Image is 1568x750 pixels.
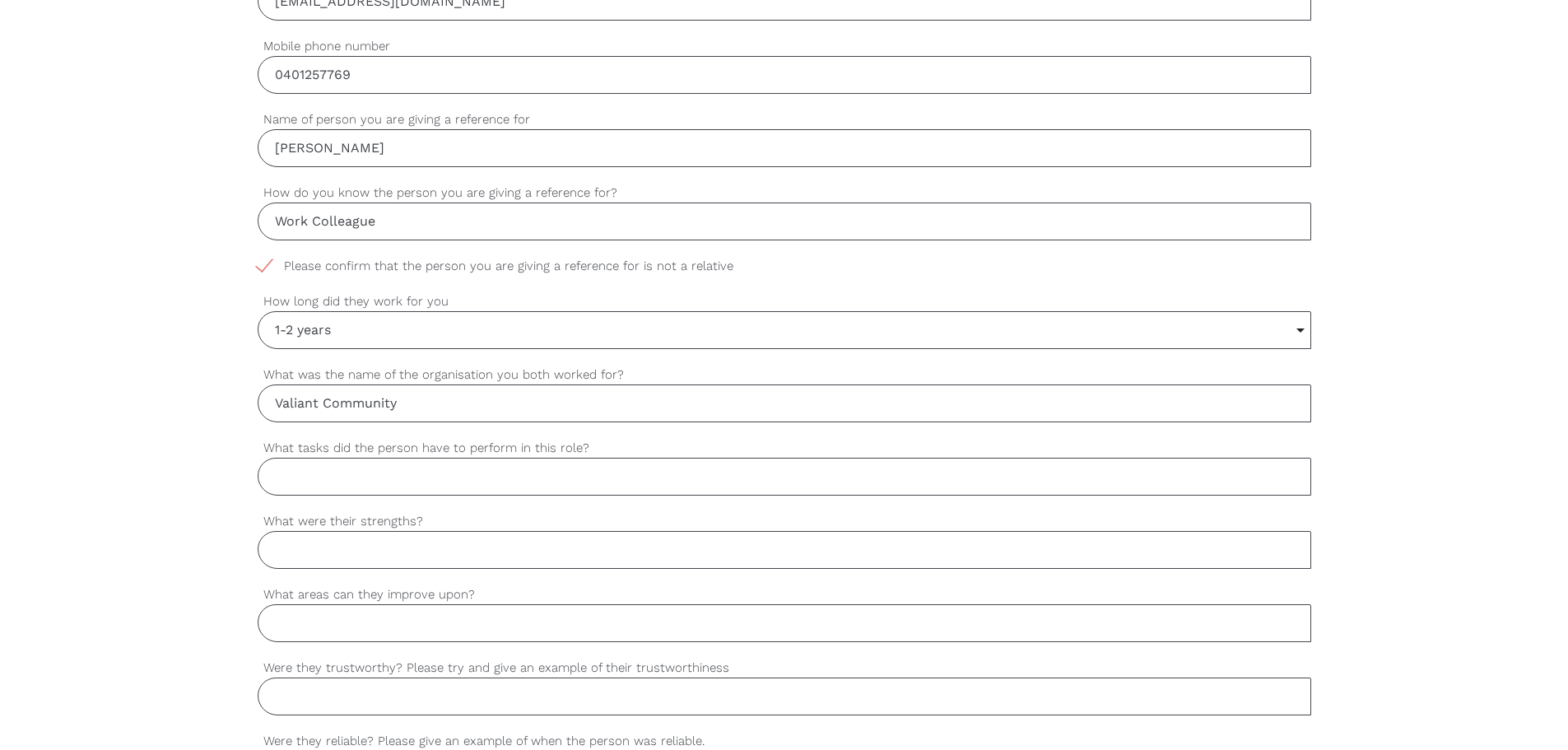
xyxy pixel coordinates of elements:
[258,439,1311,458] label: What tasks did the person have to perform in this role?
[258,585,1311,604] label: What areas can they improve upon?
[258,366,1311,384] label: What was the name of the organisation you both worked for?
[258,257,765,276] span: Please confirm that the person you are giving a reference for is not a relative
[258,292,1311,311] label: How long did they work for you
[258,37,1311,56] label: Mobile phone number
[258,184,1311,203] label: How do you know the person you are giving a reference for?
[258,659,1311,678] label: Were they trustworthy? Please try and give an example of their trustworthiness
[258,110,1311,129] label: Name of person you are giving a reference for
[258,512,1311,531] label: What were their strengths?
